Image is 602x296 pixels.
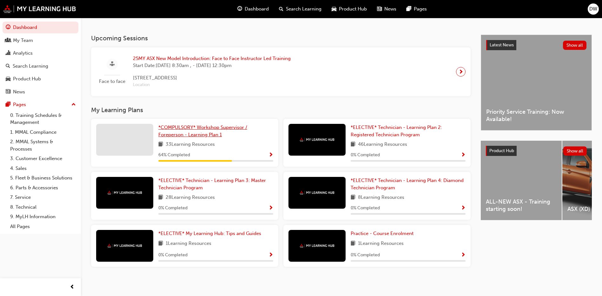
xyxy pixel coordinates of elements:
a: Dashboard [3,22,78,33]
a: 8. Technical [8,202,78,212]
span: News [384,5,396,13]
img: mmal [107,191,142,195]
span: next-icon [459,67,463,76]
span: prev-icon [70,283,75,291]
span: guage-icon [6,25,10,30]
span: Location [133,81,291,89]
button: Show Progress [461,151,466,159]
span: 0 % Completed [351,205,380,212]
button: Show Progress [268,151,273,159]
span: 46 Learning Resources [358,141,407,149]
span: book-icon [158,141,163,149]
span: 0 % Completed [158,205,188,212]
img: mmal [107,244,142,248]
span: 0 % Completed [351,151,380,159]
a: search-iconSearch Learning [274,3,327,16]
span: guage-icon [237,5,242,13]
h3: Upcoming Sessions [91,35,471,42]
a: pages-iconPages [401,3,432,16]
button: Pages [3,99,78,111]
div: My Team [13,37,33,44]
a: 7. Service [8,192,78,202]
span: Dashboard [245,5,269,13]
span: ALL-NEW ASX - Training starting soon! [486,198,557,212]
span: *ELECTIVE* Technician - Learning Plan 4: Diamond Technician Program [351,178,464,191]
a: news-iconNews [372,3,401,16]
div: News [13,88,25,96]
img: mmal [300,191,334,195]
span: book-icon [158,194,163,202]
a: Practice - Course Enrolment [351,230,416,237]
a: 6. Parts & Accessories [8,183,78,193]
span: pages-icon [407,5,411,13]
span: Search Learning [286,5,321,13]
span: people-icon [6,38,10,44]
span: [STREET_ADDRESS] [133,74,291,82]
a: 3. Customer Excellence [8,154,78,164]
span: *COMPULSORY* Workshop Supervisor / Foreperson - Learning Plan 1 [158,124,247,138]
span: search-icon [279,5,283,13]
span: chart-icon [6,50,10,56]
button: Show Progress [268,251,273,259]
img: mmal [300,244,334,248]
a: Latest NewsShow all [486,40,586,50]
span: 25MY ASX New Model Introduction: Face to Face Instructor Led Training [133,55,291,62]
a: *ELECTIVE* Technician - Learning Plan 3: Master Technician Program [158,177,273,191]
a: guage-iconDashboard [232,3,274,16]
span: Show Progress [268,205,273,211]
span: car-icon [6,76,10,82]
a: Product Hub [3,73,78,85]
a: 0. Training Schedules & Management [8,111,78,127]
a: 2. MMAL Systems & Processes [8,137,78,154]
span: book-icon [351,240,355,248]
button: DW [588,3,599,15]
button: DashboardMy TeamAnalyticsSearch LearningProduct HubNews [3,20,78,99]
span: search-icon [6,64,10,69]
span: car-icon [332,5,336,13]
span: Latest News [490,42,514,48]
span: 8 Learning Resources [358,194,404,202]
span: Priority Service Training: Now Available! [486,108,586,123]
span: 1 Learning Resources [358,240,404,248]
span: 0 % Completed [351,252,380,259]
div: Product Hub [13,75,41,83]
a: 9. MyLH Information [8,212,78,222]
a: Search Learning [3,60,78,72]
span: 1 Learning Resources [166,240,211,248]
a: Analytics [3,47,78,59]
a: 4. Sales [8,164,78,173]
span: news-icon [377,5,382,13]
span: news-icon [6,89,10,95]
span: 64 % Completed [158,151,190,159]
span: Start Date: [DATE] 8:30am , - [DATE] 12:30pm [133,62,291,69]
span: Practice - Course Enrolment [351,231,413,236]
span: book-icon [351,194,355,202]
a: ALL-NEW ASX - Training starting soon! [481,141,562,220]
span: Pages [414,5,427,13]
button: Show all [563,146,587,156]
button: Show Progress [268,204,273,212]
a: *COMPULSORY* Workshop Supervisor / Foreperson - Learning Plan 1 [158,124,273,138]
span: book-icon [351,141,355,149]
button: Show Progress [461,204,466,212]
span: 33 Learning Resources [166,141,215,149]
span: *ELECTIVE* My Learning Hub: Tips and Guides [158,231,261,236]
div: Analytics [13,50,33,57]
div: Search Learning [13,63,48,70]
span: Show Progress [268,252,273,258]
span: book-icon [158,240,163,248]
img: mmal [3,5,76,13]
button: Show Progress [461,251,466,259]
span: Show Progress [461,252,466,258]
span: 0 % Completed [158,252,188,259]
span: Show Progress [268,152,273,158]
a: car-iconProduct Hub [327,3,372,16]
span: Show Progress [461,205,466,211]
h3: My Learning Plans [91,106,471,114]
a: 1. MMAL Compliance [8,127,78,137]
span: Product Hub [489,148,514,153]
span: up-icon [71,101,76,109]
a: *ELECTIVE* Technician - Learning Plan 2: Registered Technician Program [351,124,466,138]
span: 28 Learning Resources [166,194,215,202]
